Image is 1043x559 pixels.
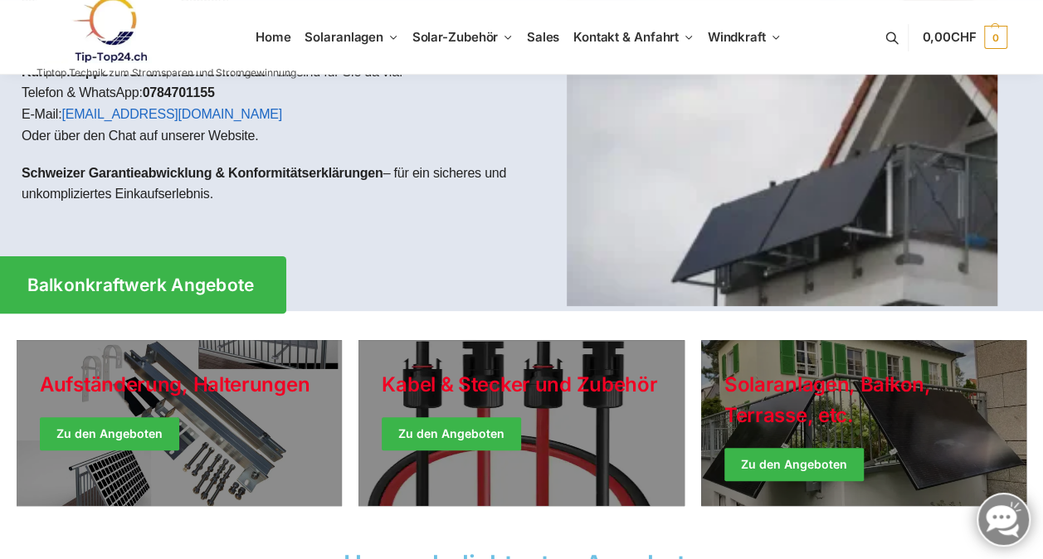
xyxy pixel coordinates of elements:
[22,166,383,180] strong: Schweizer Garantieabwicklung & Konformitätserklärungen
[17,340,342,506] a: Holiday Style
[984,26,1007,49] span: 0
[573,29,679,45] span: Kontakt & Anfahrt
[61,107,282,121] a: [EMAIL_ADDRESS][DOMAIN_NAME]
[951,29,977,45] span: CHF
[22,163,509,205] p: – für ein sicheres und unkompliziertes Einkaufserlebnis.
[922,29,976,45] span: 0,00
[708,29,766,45] span: Windkraft
[305,29,383,45] span: Solaranlagen
[22,61,509,146] p: – wir sind für Sie da via: Telefon & WhatsApp: E-Mail: Oder über den Chat auf unserer Website.
[37,68,296,78] p: Tiptop Technik zum Stromsparen und Stromgewinnung
[527,29,560,45] span: Sales
[701,340,1026,506] a: Winter Jackets
[22,65,266,79] strong: Kundensupport vor und nach dem Kauf
[27,276,255,294] span: Balkonkraftwerk Angebote
[143,85,215,100] strong: 0784701155
[412,29,499,45] span: Solar-Zubehör
[922,12,1006,62] a: 0,00CHF 0
[358,340,684,506] a: Holiday Style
